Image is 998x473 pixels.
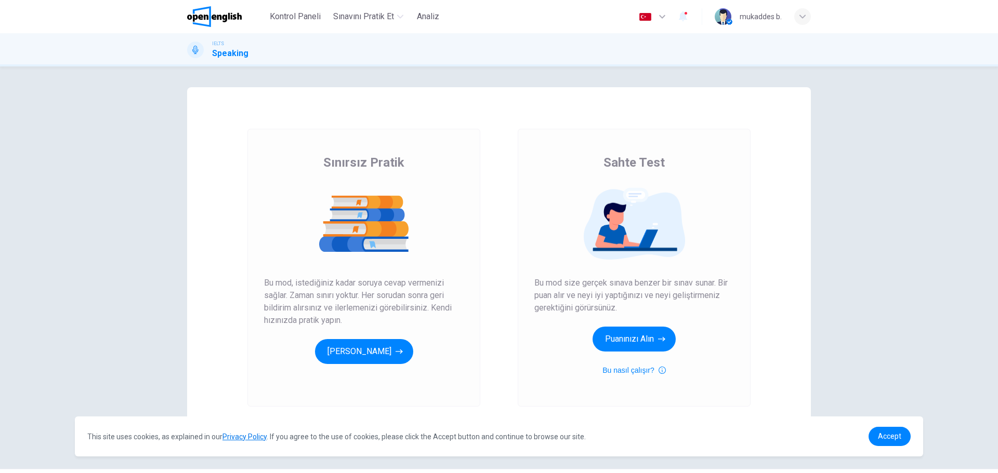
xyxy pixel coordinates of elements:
img: Profile picture [715,8,731,25]
button: Bu nasıl çalışır? [602,364,666,376]
a: dismiss cookie message [869,427,911,446]
button: [PERSON_NAME] [315,339,413,364]
button: Sınavını Pratik Et [329,7,408,26]
span: Sınavını Pratik Et [333,10,394,23]
img: tr [639,13,652,21]
a: Privacy Policy [222,433,267,441]
button: Kontrol Paneli [266,7,325,26]
button: Puanınızı Alın [593,327,676,352]
span: Sınırsız Pratik [323,154,404,171]
span: Bu mod, istediğiniz kadar soruya cevap vermenizi sağlar. Zaman sınırı yoktur. Her sorudan sonra g... [264,277,464,327]
a: OpenEnglish logo [187,6,266,27]
span: Bu mod size gerçek sınava benzer bir sınav sunar. Bir puan alır ve neyi iyi yaptığınızı ve neyi g... [534,277,734,314]
img: OpenEnglish logo [187,6,242,27]
span: Kontrol Paneli [270,10,321,23]
span: This site uses cookies, as explained in our . If you agree to the use of cookies, please click th... [87,433,586,441]
span: Analiz [417,10,439,23]
div: cookieconsent [75,416,923,456]
span: Sahte Test [603,154,665,171]
span: Accept [878,432,901,440]
button: Analiz [412,7,445,26]
span: IELTS [212,40,224,47]
h1: Speaking [212,47,248,60]
div: mukaddes b. [740,10,782,23]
